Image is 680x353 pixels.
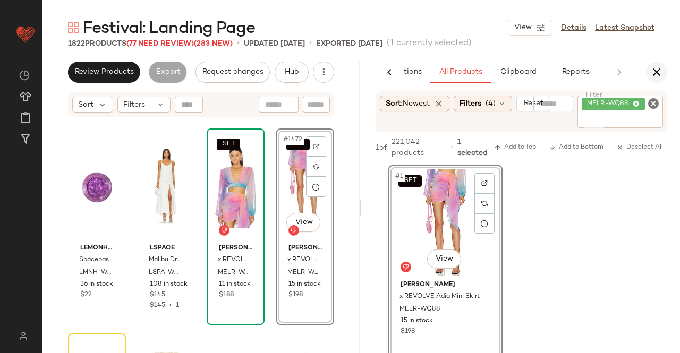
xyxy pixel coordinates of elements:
[481,200,488,206] img: svg%3e
[612,141,667,154] button: Deselect All
[403,177,416,185] span: SET
[165,302,176,309] span: •
[284,68,299,76] span: Hub
[392,136,447,159] span: 221,042 products
[280,132,330,239] img: MELR-WQ88_V1.jpg
[287,268,321,278] span: MELR-WQ88
[244,38,305,49] p: updated [DATE]
[545,141,608,154] button: Add to Bottom
[616,144,663,151] span: Deselect All
[398,175,422,187] button: SET
[150,280,188,289] span: 108 in stock
[210,132,261,239] img: MELR-WS181_V1.jpg
[79,268,113,278] span: LMNH-WU28
[83,18,255,39] span: Festival: Landing Page
[217,139,240,150] button: SET
[460,98,481,109] span: Filters
[481,180,488,186] img: svg%3e
[387,37,472,50] span: (1 currently selected)
[399,305,440,314] span: MELR-WQ88
[561,68,589,76] span: Reports
[80,244,114,253] span: Lemonhead LA
[287,255,321,265] span: x REVOLVE Adia Mini Skirt
[647,97,660,110] i: Clear Filter
[309,37,312,50] span: •
[79,255,113,265] span: Spacepaste
[68,40,85,48] span: 1822
[435,255,453,263] span: View
[457,136,490,159] span: 1 selected
[68,38,233,49] div: Products
[587,99,633,109] span: MELR-WQ88
[149,255,182,265] span: Malibu Dress
[141,132,192,239] img: LSPA-WD450_V1.jpg
[15,23,36,45] img: heart_red.DM2ytmEG.svg
[316,38,382,49] p: Exported [DATE]
[386,98,430,109] span: Sort:
[219,280,251,289] span: 11 in stock
[150,290,165,300] span: $145
[313,163,319,170] img: svg%3e
[523,99,543,108] span: Reset
[74,68,134,76] span: Review Products
[286,213,320,232] button: View
[499,68,536,76] span: Clipboard
[126,40,194,48] span: (77 Need Review)
[219,290,234,300] span: $188
[376,142,387,153] span: 1 of
[394,171,405,182] span: #1
[68,62,140,83] button: Review Products
[68,22,79,33] img: svg%3e
[508,20,552,36] button: View
[195,62,270,83] button: Request changes
[80,290,92,300] span: $22
[194,40,233,48] span: (283 New)
[13,332,33,340] img: svg%3e
[237,37,240,50] span: •
[202,68,263,76] span: Request changes
[294,218,312,227] span: View
[78,99,93,110] span: Sort
[275,62,309,83] button: Hub
[313,143,319,150] img: svg%3e
[490,141,540,154] button: Add to Top
[486,98,496,109] span: (4)
[403,264,409,270] img: svg%3e
[123,99,145,110] span: Filters
[494,144,536,151] span: Add to Top
[219,244,252,253] span: [PERSON_NAME]
[403,100,430,108] span: Newest
[392,169,499,276] img: MELR-WQ88_V1.jpg
[399,292,480,302] span: x REVOLVE Adia Mini Skirt
[221,227,227,234] img: svg%3e
[149,268,182,278] span: LSPA-WD450
[176,302,179,309] span: 1
[150,302,165,309] span: $145
[451,143,453,152] span: •
[516,96,550,111] button: Reset
[80,280,113,289] span: 36 in stock
[282,134,304,145] span: #1472
[222,141,235,148] span: SET
[561,22,586,33] a: Details
[150,244,183,253] span: LSPACE
[291,227,297,234] img: svg%3e
[439,68,482,76] span: All Products
[514,23,532,32] span: View
[72,132,122,239] img: LMNH-WU28_V1.jpg
[19,70,30,81] img: svg%3e
[218,268,251,278] span: MELR-WS181
[595,22,654,33] a: Latest Snapshot
[427,249,461,269] button: View
[549,144,603,151] span: Add to Bottom
[218,255,251,265] span: x REVOLVE Adia Top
